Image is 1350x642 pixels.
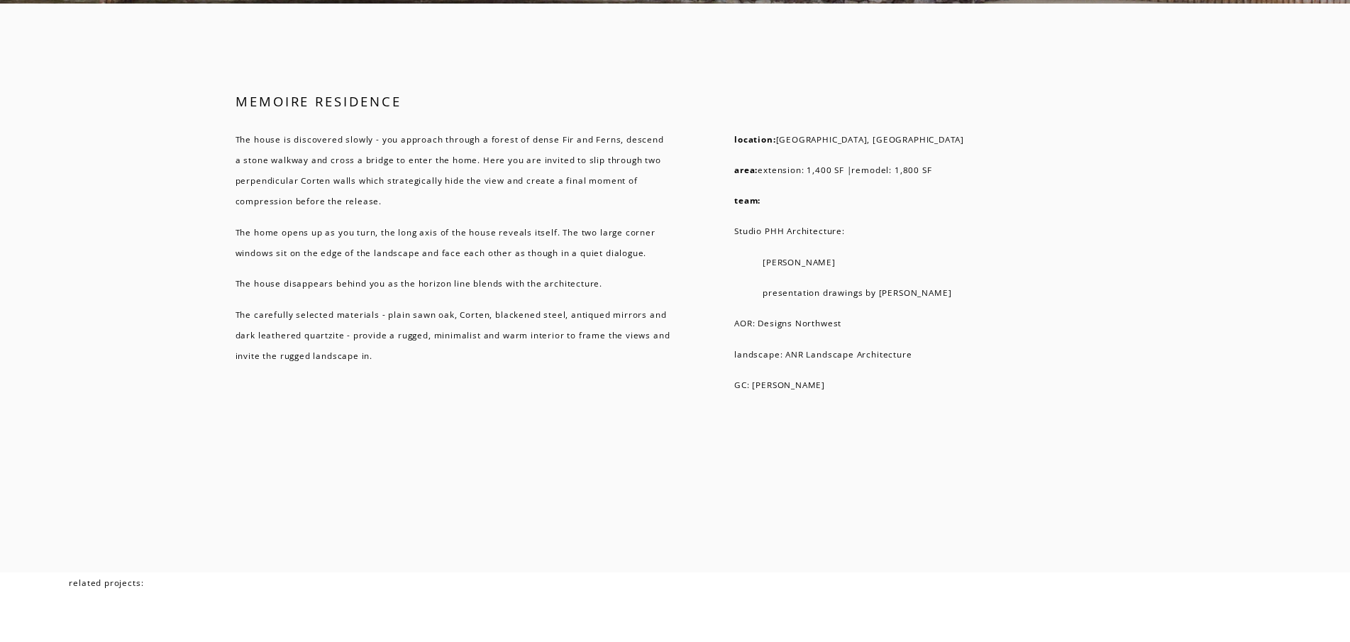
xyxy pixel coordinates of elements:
[734,313,1170,333] p: AOR: Designs Northwest
[763,282,1170,303] p: presentation drawings by [PERSON_NAME]
[734,160,1170,180] p: extension: 1,400 SF |remodel: 1,800 SF
[734,133,775,145] strong: location:
[734,129,1170,150] p: [GEOGRAPHIC_DATA], [GEOGRAPHIC_DATA]
[763,252,1170,272] p: [PERSON_NAME]
[236,222,671,264] p: The home opens up as you turn, the long axis of the house reveals itself. The two large corner wi...
[69,572,390,593] p: related projects:
[734,194,760,206] strong: team:
[734,375,1170,395] p: GC: [PERSON_NAME]
[734,221,1170,241] p: Studio PHH Architecture:
[236,273,671,294] p: The house disappears behind you as the horizon line blends with the architecture.
[236,304,671,367] p: The carefully selected materials - plain sawn oak, Corten, blackened steel, antiqued mirrors and ...
[236,92,560,111] h3: MEMOIRE RESIDENCE
[734,344,1170,365] p: landscape: ANR Landscape Architecture
[236,129,671,212] p: The house is discovered slowly - you approach through a forest of dense Fir and Ferns, descend a ...
[734,164,758,175] strong: area:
